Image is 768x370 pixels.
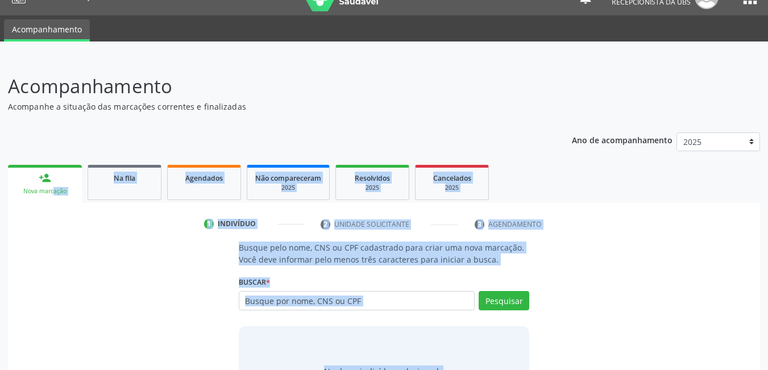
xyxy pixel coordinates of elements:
[204,219,214,229] div: 1
[344,184,401,192] div: 2025
[4,19,90,41] a: Acompanhamento
[114,173,135,183] span: Na fila
[239,242,530,265] p: Busque pelo nome, CNS ou CPF cadastrado para criar uma nova marcação. Você deve informar pelo men...
[39,172,51,184] div: person_add
[355,173,390,183] span: Resolvidos
[433,173,471,183] span: Cancelados
[8,72,534,101] p: Acompanhamento
[255,184,321,192] div: 2025
[16,187,74,196] div: Nova marcação
[424,184,480,192] div: 2025
[185,173,223,183] span: Agendados
[255,173,321,183] span: Não compareceram
[239,291,475,310] input: Busque por nome, CNS ou CPF
[218,219,256,229] div: Indivíduo
[8,101,534,113] p: Acompanhe a situação das marcações correntes e finalizadas
[239,273,270,291] label: Buscar
[572,132,672,147] p: Ano de acompanhamento
[479,291,529,310] button: Pesquisar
